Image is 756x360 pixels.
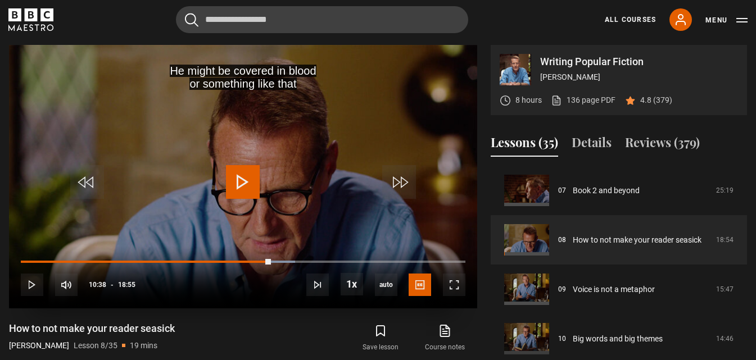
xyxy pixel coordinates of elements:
span: - [111,281,114,289]
button: Mute [55,274,78,296]
input: Search [176,6,468,33]
a: Course notes [413,322,477,354]
button: Play [21,274,43,296]
a: Book 2 and beyond [573,185,640,197]
video-js: Video Player [9,45,477,308]
button: Save lesson [348,322,413,354]
button: Details [572,133,612,157]
p: Lesson 8/35 [74,340,117,352]
a: All Courses [605,15,656,25]
button: Submit the search query [185,13,198,27]
button: Toggle navigation [705,15,748,26]
a: 136 page PDF [551,94,615,106]
button: Next Lesson [306,274,329,296]
div: Current quality: 720p [375,274,397,296]
button: Captions [409,274,431,296]
div: Progress Bar [21,261,465,263]
p: 4.8 (379) [640,94,672,106]
p: 8 hours [515,94,542,106]
p: Writing Popular Fiction [540,57,738,67]
a: How to not make your reader seasick [573,234,701,246]
h1: How to not make your reader seasick [9,322,175,335]
span: 18:55 [118,275,135,295]
a: Voice is not a metaphor [573,284,655,295]
a: Big words and big themes [573,333,663,345]
p: [PERSON_NAME] [540,71,738,83]
span: 10:38 [89,275,106,295]
button: Reviews (379) [625,133,700,157]
button: Fullscreen [443,274,465,296]
p: [PERSON_NAME] [9,340,69,352]
p: 19 mins [130,340,157,352]
span: auto [375,274,397,296]
svg: BBC Maestro [8,8,53,31]
button: Playback Rate [341,273,363,295]
button: Lessons (35) [491,133,558,157]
